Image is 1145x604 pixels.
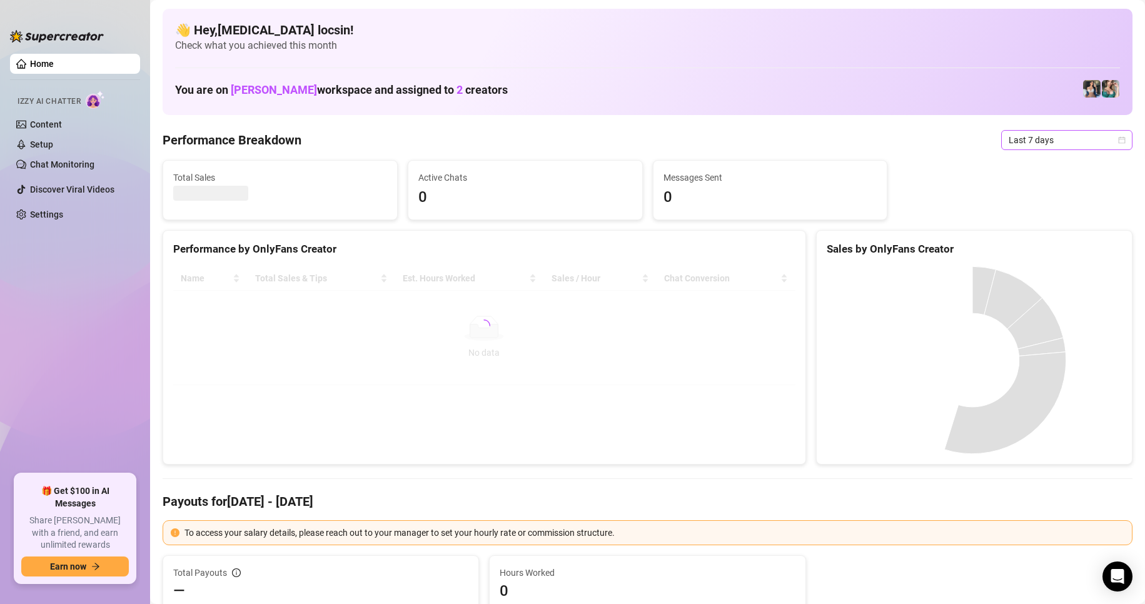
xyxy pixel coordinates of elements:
h4: 👋 Hey, [MEDICAL_DATA] locsin ! [175,21,1120,39]
a: Setup [30,139,53,149]
img: Zaddy [1102,80,1119,98]
span: Total Payouts [173,566,227,580]
span: loading [477,318,492,333]
span: Share [PERSON_NAME] with a friend, and earn unlimited rewards [21,515,129,551]
span: 0 [418,186,632,209]
div: Performance by OnlyFans Creator [173,241,795,258]
div: Sales by OnlyFans Creator [827,241,1122,258]
img: logo-BBDzfeDw.svg [10,30,104,43]
span: — [173,581,185,601]
a: Home [30,59,54,69]
span: Hours Worked [500,566,795,580]
h4: Payouts for [DATE] - [DATE] [163,493,1132,510]
span: Last 7 days [1009,131,1125,149]
span: exclamation-circle [171,528,179,537]
span: Active Chats [418,171,632,184]
div: Open Intercom Messenger [1102,561,1132,591]
a: Chat Monitoring [30,159,94,169]
span: calendar [1118,136,1126,144]
span: 2 [456,83,463,96]
a: Settings [30,209,63,219]
span: 🎁 Get $100 in AI Messages [21,485,129,510]
span: info-circle [232,568,241,577]
h1: You are on workspace and assigned to creators [175,83,508,97]
button: Earn nowarrow-right [21,556,129,576]
span: arrow-right [91,562,100,571]
img: Katy [1083,80,1101,98]
span: [PERSON_NAME] [231,83,317,96]
img: AI Chatter [86,91,105,109]
span: 0 [663,186,877,209]
span: 0 [500,581,795,601]
a: Content [30,119,62,129]
h4: Performance Breakdown [163,131,301,149]
span: Check what you achieved this month [175,39,1120,53]
div: To access your salary details, please reach out to your manager to set your hourly rate or commis... [184,526,1124,540]
span: Izzy AI Chatter [18,96,81,108]
span: Messages Sent [663,171,877,184]
a: Discover Viral Videos [30,184,114,194]
span: Earn now [50,561,86,571]
span: Total Sales [173,171,387,184]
